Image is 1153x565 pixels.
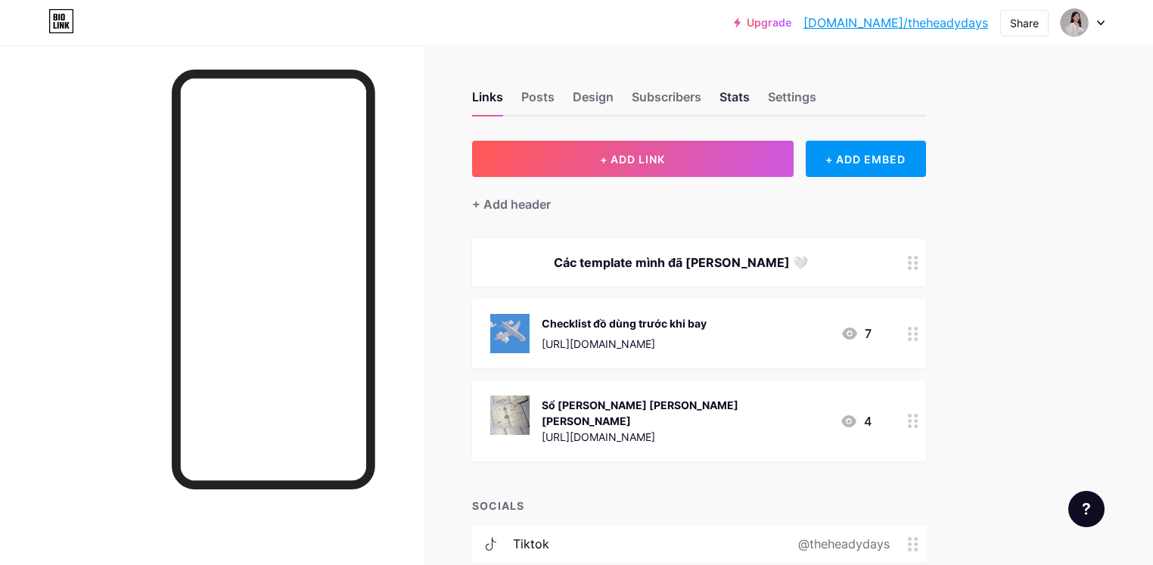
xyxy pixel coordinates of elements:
[490,396,530,435] img: Sổ tay lên kế hoạch mình dùng
[840,412,872,430] div: 4
[573,88,614,115] div: Design
[542,397,828,429] div: Sổ [PERSON_NAME] [PERSON_NAME] [PERSON_NAME]
[632,88,701,115] div: Subscribers
[521,88,555,115] div: Posts
[719,88,750,115] div: Stats
[1010,15,1039,31] div: Share
[490,314,530,353] img: Checklist đồ dùng trước khi bay
[734,17,791,29] a: Upgrade
[1060,8,1089,37] img: theheadydays
[490,253,872,272] div: Các template mình đã [PERSON_NAME] 🤍
[542,315,707,331] div: Checklist đồ dùng trước khi bay
[472,88,503,115] div: Links
[774,535,908,553] div: @theheadydays
[841,324,872,343] div: 7
[472,141,794,177] button: + ADD LINK
[472,195,551,213] div: + Add header
[803,14,988,32] a: [DOMAIN_NAME]/theheadydays
[768,88,816,115] div: Settings
[542,336,707,352] div: [URL][DOMAIN_NAME]
[513,535,549,553] div: tiktok
[600,153,665,166] span: + ADD LINK
[472,498,926,514] div: SOCIALS
[542,429,828,445] div: [URL][DOMAIN_NAME]
[806,141,926,177] div: + ADD EMBED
